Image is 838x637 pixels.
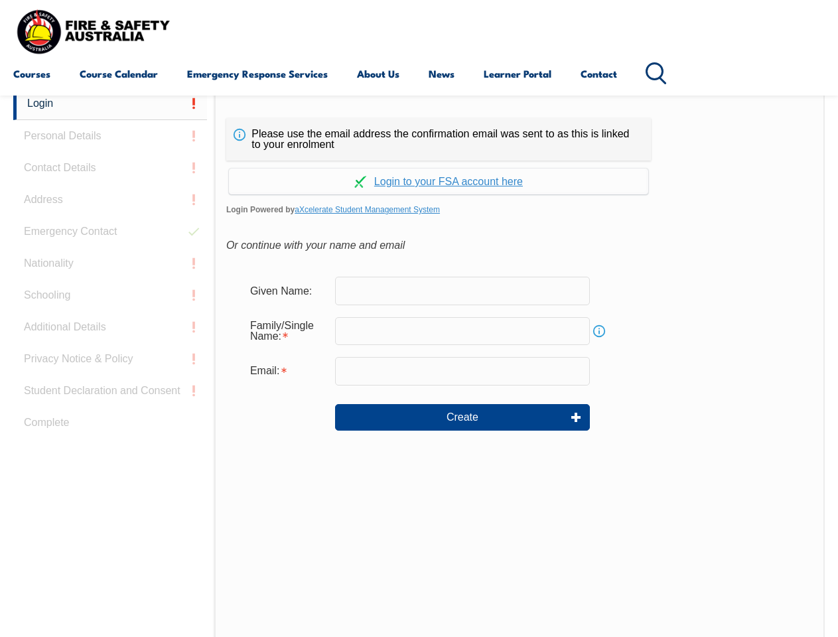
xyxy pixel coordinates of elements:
[335,404,590,431] button: Create
[295,205,440,214] a: aXcelerate Student Management System
[590,322,608,340] a: Info
[13,88,207,120] a: Login
[13,58,50,90] a: Courses
[354,176,366,188] img: Log in withaxcelerate
[484,58,551,90] a: Learner Portal
[240,313,335,349] div: Family/Single Name is required.
[226,200,813,220] span: Login Powered by
[226,118,651,161] div: Please use the email address the confirmation email was sent to as this is linked to your enrolment
[429,58,454,90] a: News
[240,358,335,384] div: Email is required.
[240,278,335,303] div: Given Name:
[80,58,158,90] a: Course Calendar
[581,58,617,90] a: Contact
[357,58,399,90] a: About Us
[187,58,328,90] a: Emergency Response Services
[226,236,813,255] div: Or continue with your name and email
